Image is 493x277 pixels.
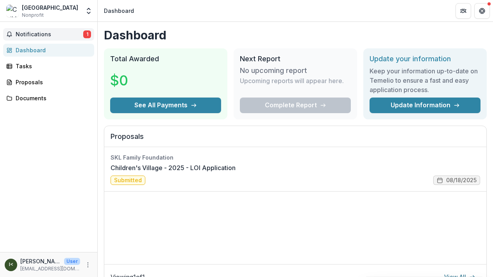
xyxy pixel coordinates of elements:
[16,62,88,70] div: Tasks
[111,132,480,147] h2: Proposals
[83,260,93,270] button: More
[16,94,88,102] div: Documents
[22,4,78,12] div: [GEOGRAPHIC_DATA]
[3,28,94,41] button: Notifications1
[3,76,94,89] a: Proposals
[3,92,94,105] a: Documents
[3,44,94,57] a: Dashboard
[240,76,344,85] p: Upcoming reports will appear here.
[22,12,44,19] span: Nonprofit
[101,5,137,16] nav: breadcrumb
[83,30,91,38] span: 1
[370,98,480,113] a: Update Information
[20,257,61,265] p: [PERSON_NAME] <[EMAIL_ADDRESS][DOMAIN_NAME]> <[EMAIL_ADDRESS][DOMAIN_NAME]>
[20,265,80,272] p: [EMAIL_ADDRESS][DOMAIN_NAME]
[110,98,221,113] button: See All Payments
[16,46,88,54] div: Dashboard
[104,7,134,15] div: Dashboard
[16,78,88,86] div: Proposals
[64,258,80,265] p: User
[240,55,351,63] h2: Next Report
[110,55,221,63] h2: Total Awarded
[3,60,94,73] a: Tasks
[474,3,490,19] button: Get Help
[370,66,480,94] h3: Keep your information up-to-date on Temelio to ensure a fast and easy application process.
[110,70,169,91] h3: $0
[16,31,83,38] span: Notifications
[9,262,13,267] div: Ingrid Jauss <ingridj@childrensvillagephila.org> <ingridj@childrensvillagephila.org>
[455,3,471,19] button: Partners
[240,66,307,75] h3: No upcoming report
[370,55,480,63] h2: Update your information
[6,5,19,17] img: Children's Village
[104,28,487,42] h1: Dashboard
[111,163,236,172] a: Children's Village - 2025 - LOI Application
[83,3,94,19] button: Open entity switcher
